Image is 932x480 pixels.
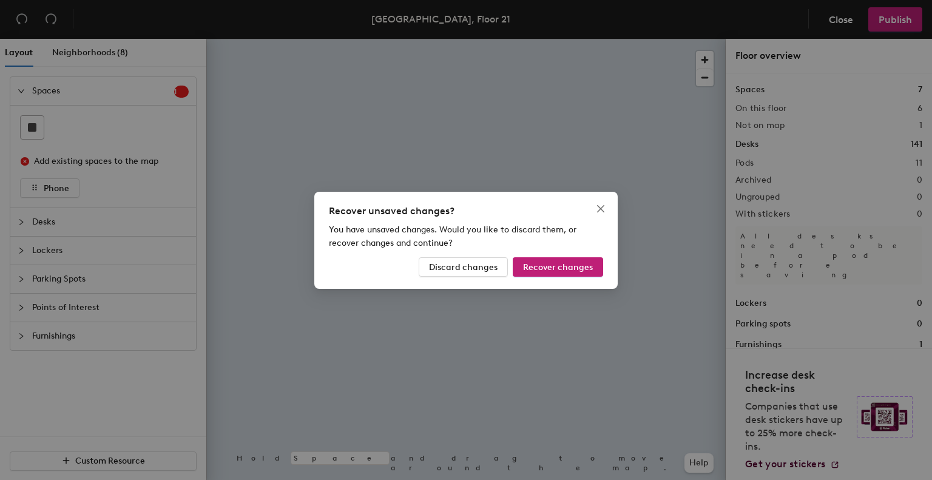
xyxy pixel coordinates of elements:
span: Close [591,204,610,214]
span: Recover changes [523,262,593,272]
button: Close [591,199,610,218]
div: Recover unsaved changes? [329,204,603,218]
span: You have unsaved changes. Would you like to discard them, or recover changes and continue? [329,225,576,248]
button: Discard changes [419,257,508,277]
button: Recover changes [513,257,603,277]
span: close [596,204,606,214]
span: Discard changes [429,262,498,272]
